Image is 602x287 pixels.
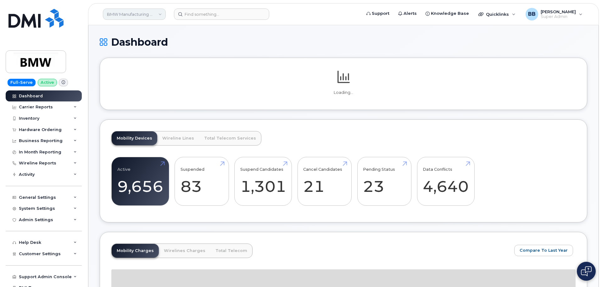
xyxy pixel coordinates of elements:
a: Mobility Devices [112,131,157,145]
span: Compare To Last Year [520,247,568,253]
a: Pending Status 23 [363,161,405,202]
a: Wirelines Charges [159,244,210,258]
a: Suspended 83 [181,161,223,202]
h1: Dashboard [100,37,587,48]
a: Mobility Charges [112,244,159,258]
button: Compare To Last Year [514,245,573,256]
a: Cancel Candidates 21 [303,161,346,202]
a: Active 9,656 [117,161,163,202]
a: Suspend Candidates 1,301 [240,161,286,202]
a: Total Telecom [210,244,252,258]
a: Wireline Lines [157,131,199,145]
a: Total Telecom Services [199,131,261,145]
a: Data Conflicts 4,640 [423,161,469,202]
img: Open chat [581,266,592,276]
p: Loading... [111,90,576,95]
